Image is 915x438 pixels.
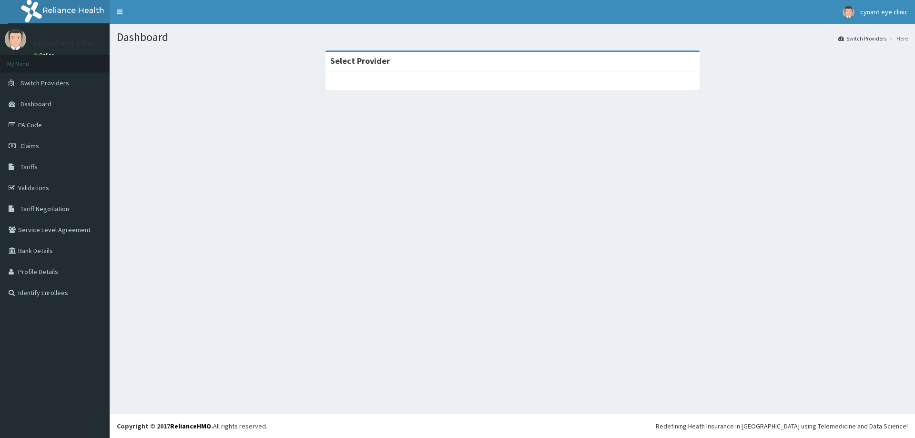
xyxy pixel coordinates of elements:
[330,55,390,66] strong: Select Provider
[110,414,915,438] footer: All rights reserved.
[33,39,96,47] p: cynard eye clinic
[117,422,213,430] strong: Copyright © 2017 .
[20,163,38,171] span: Tariffs
[20,204,69,213] span: Tariff Negotiation
[20,79,69,87] span: Switch Providers
[887,34,908,42] li: Here
[5,29,26,50] img: User Image
[656,421,908,431] div: Redefining Heath Insurance in [GEOGRAPHIC_DATA] using Telemedicine and Data Science!
[860,8,908,16] span: cynard eye clinic
[838,34,886,42] a: Switch Providers
[170,422,211,430] a: RelianceHMO
[20,100,51,108] span: Dashboard
[33,52,56,59] a: Online
[843,6,854,18] img: User Image
[117,31,908,43] h1: Dashboard
[20,142,39,150] span: Claims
